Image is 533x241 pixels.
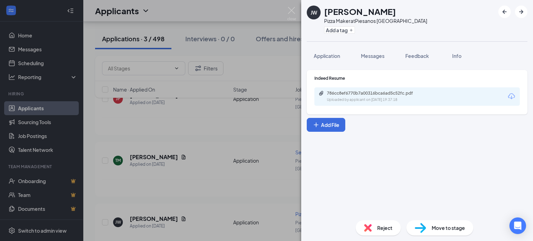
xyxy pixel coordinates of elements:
svg: ArrowRight [517,8,525,16]
svg: ArrowLeftNew [500,8,509,16]
svg: Paperclip [319,91,324,96]
svg: Download [507,92,516,101]
button: Add FilePlus [307,118,345,132]
span: Reject [377,224,392,232]
svg: Plus [349,28,353,32]
h1: [PERSON_NAME] [324,6,396,17]
span: Messages [361,53,384,59]
div: Indeed Resume [314,75,520,81]
span: Application [314,53,340,59]
button: ArrowLeftNew [498,6,511,18]
a: Paperclip786cc8ef6770b7a00316bca6ad5c52fc.pdfUploaded by applicant on [DATE] 19:37:18 [319,91,431,103]
div: 786cc8ef6770b7a00316bca6ad5c52fc.pdf [327,91,424,96]
span: Info [452,53,462,59]
button: PlusAdd a tag [324,26,355,34]
span: Feedback [405,53,429,59]
button: ArrowRight [515,6,527,18]
span: Move to stage [432,224,465,232]
div: Uploaded by applicant on [DATE] 19:37:18 [327,97,431,103]
div: Open Intercom Messenger [509,217,526,234]
svg: Plus [313,121,320,128]
div: JW [311,9,317,16]
div: Pizza Maker at Piesanos [GEOGRAPHIC_DATA] [324,17,427,24]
